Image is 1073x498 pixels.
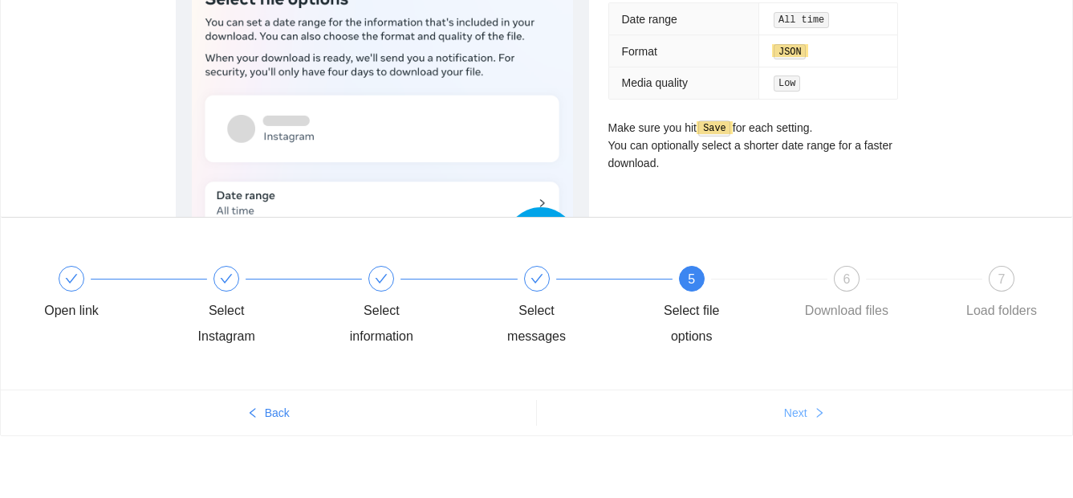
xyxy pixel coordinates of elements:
div: Select Instagram [180,266,335,349]
span: left [247,407,258,420]
div: Select information [335,298,428,349]
div: Select file options [645,298,738,349]
div: Open link [44,298,99,324]
div: Load folders [966,298,1037,324]
span: right [814,407,825,420]
code: Low [774,76,800,92]
code: JSON [774,44,806,60]
button: leftBack [1,400,536,426]
p: Make sure you hit for each setting. You can optionally select a shorter date range for a faster d... [608,119,898,173]
code: All time [774,12,829,28]
span: check [375,272,388,285]
div: 6Download files [800,266,955,324]
div: Select information [335,266,490,349]
div: Open link [25,266,180,324]
div: Select messages [490,298,583,349]
span: check [65,272,78,285]
span: 7 [998,272,1006,286]
span: check [220,272,233,285]
span: Media quality [622,76,689,89]
button: Nextright [537,400,1073,426]
div: Select Instagram [180,298,273,349]
span: Date range [622,13,677,26]
span: check [530,272,543,285]
div: Download files [805,298,888,324]
div: 5Select file options [645,266,800,349]
div: Select messages [490,266,645,349]
span: Back [265,404,290,422]
span: 6 [843,272,850,286]
span: Format [622,45,657,58]
span: Next [784,404,807,422]
div: 7Load folders [955,266,1048,324]
code: Save [698,120,730,137]
span: 5 [688,272,695,286]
